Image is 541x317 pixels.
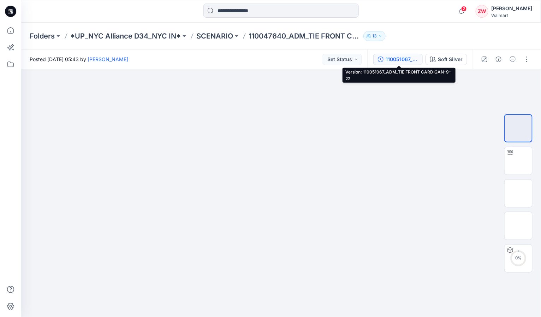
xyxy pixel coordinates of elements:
[386,55,418,63] div: 110051067_ADM_TIE FRONT CARDIGAN-9-22
[30,55,128,63] span: Posted [DATE] 05:43 by
[363,31,386,41] button: 13
[372,32,377,40] p: 13
[249,31,361,41] p: 110047640_ADM_TIE FRONT CARDIGAN
[426,54,467,65] button: Soft Silver
[88,56,128,62] a: [PERSON_NAME]
[70,31,181,41] a: *UP_NYC Alliance D34_NYC IN*
[438,55,463,63] div: Soft Silver
[510,255,527,261] div: 0 %
[491,4,532,13] div: [PERSON_NAME]
[373,54,423,65] button: 110051067_ADM_TIE FRONT CARDIGAN-9-22
[476,5,488,18] div: ZW
[30,31,55,41] a: Folders
[493,54,504,65] button: Details
[461,6,467,12] span: 2
[491,13,532,18] div: Walmart
[196,31,233,41] a: SCENARIO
